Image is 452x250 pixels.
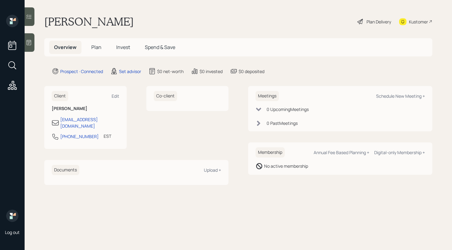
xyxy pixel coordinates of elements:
div: 0 Upcoming Meeting s [267,106,309,113]
h6: Meetings [256,91,279,101]
div: Upload + [204,167,221,173]
div: Log out [5,229,20,235]
img: retirable_logo.png [6,210,18,222]
span: Spend & Save [145,44,175,51]
div: [EMAIL_ADDRESS][DOMAIN_NAME] [60,116,119,129]
div: $0 invested [200,68,223,75]
div: Schedule New Meeting + [376,93,425,99]
h6: Documents [52,165,79,175]
div: $0 deposited [239,68,264,75]
h6: Co-client [154,91,177,101]
div: Kustomer [409,18,428,25]
div: [PHONE_NUMBER] [60,133,99,140]
h6: Client [52,91,68,101]
div: $0 net-worth [157,68,184,75]
h6: [PERSON_NAME] [52,106,119,111]
span: Invest [116,44,130,51]
div: Prospect · Connected [60,68,103,75]
div: Annual Fee Based Planning + [314,150,369,155]
div: EST [104,133,111,139]
h1: [PERSON_NAME] [44,15,134,28]
span: Overview [54,44,77,51]
div: 0 Past Meeting s [267,120,298,126]
div: Edit [112,93,119,99]
div: No active membership [264,163,308,169]
div: Set advisor [119,68,141,75]
div: Plan Delivery [367,18,391,25]
div: Digital-only Membership + [374,150,425,155]
span: Plan [91,44,101,51]
h6: Membership [256,147,285,158]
